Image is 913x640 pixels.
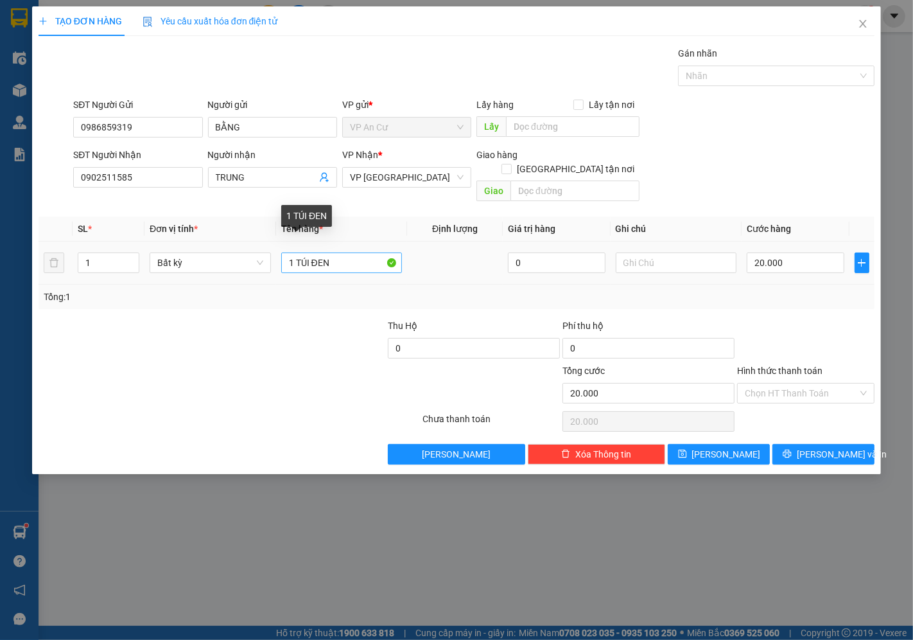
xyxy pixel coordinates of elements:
span: SL [186,33,203,51]
th: Ghi chú [611,217,742,242]
span: plus [855,258,869,268]
span: delete [561,449,570,459]
span: [GEOGRAPHIC_DATA] tận nơi [512,162,639,176]
span: Bất kỳ [157,253,263,272]
span: Lấy tận nơi [584,98,639,112]
img: icon [143,17,153,27]
span: [PERSON_NAME] [422,447,491,461]
div: [DATE] 14:01 [109,91,240,106]
div: Ghi chú: [11,50,240,66]
span: SL [78,224,88,234]
span: VP Nhận [342,150,378,160]
span: Lấy hàng [476,100,514,110]
span: TẠO ĐƠN HÀNG [39,16,122,26]
span: Giao hàng [476,150,517,160]
button: plus [855,253,870,273]
input: 0 [508,253,605,273]
div: Phí thu hộ [562,319,735,338]
label: Gán nhãn [678,48,717,58]
button: save[PERSON_NAME] [668,444,770,465]
div: 1 TÚI ĐEN [281,205,332,227]
span: NHẸ TAY [51,51,98,65]
span: Yêu cầu xuất hóa đơn điện tử [143,16,278,26]
div: 20.000 [108,8,241,26]
input: Dọc đường [506,116,639,137]
div: Tổng: 1 [44,290,353,304]
input: VD: Bàn, Ghế [281,253,403,273]
input: Dọc đường [510,181,639,201]
button: Close [845,6,881,42]
span: Lấy [476,116,506,137]
span: user-add [319,172,329,182]
div: SĐT Người Gửi [73,98,202,112]
span: Giá trị hàng [508,224,555,234]
span: VP Sài Gòn [350,168,464,187]
button: printer[PERSON_NAME] và In [772,444,874,465]
div: SĐT Người Nhận [73,148,202,162]
span: Cước hàng [747,224,791,234]
button: [PERSON_NAME] [388,444,525,465]
span: close [858,19,868,29]
span: Thu Hộ [388,321,417,331]
span: Tổng cước [562,366,605,376]
span: [PERSON_NAME] và In [797,447,887,461]
button: delete [44,253,64,273]
input: Ghi Chú [616,253,737,273]
span: save [678,449,687,459]
div: VPAC2508130009 [109,75,240,91]
div: Tên hàng: 1 THÙNG GIẤY ( : 1 ) [11,34,240,50]
div: Người gửi [208,98,337,112]
span: VP An Cư [350,118,464,137]
span: Giao [476,181,510,201]
span: Đơn vị tính [150,224,198,234]
span: Xóa Thông tin [575,447,631,461]
div: Người nhận [208,148,337,162]
div: VP gửi [342,98,471,112]
span: Định lượng [432,224,478,234]
button: deleteXóa Thông tin [528,444,665,465]
span: Chưa : [108,12,138,25]
label: Hình thức thanh toán [737,366,822,376]
div: Chưa thanh toán [422,412,562,434]
span: [PERSON_NAME] [692,447,761,461]
span: plus [39,17,48,26]
span: printer [783,449,792,459]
